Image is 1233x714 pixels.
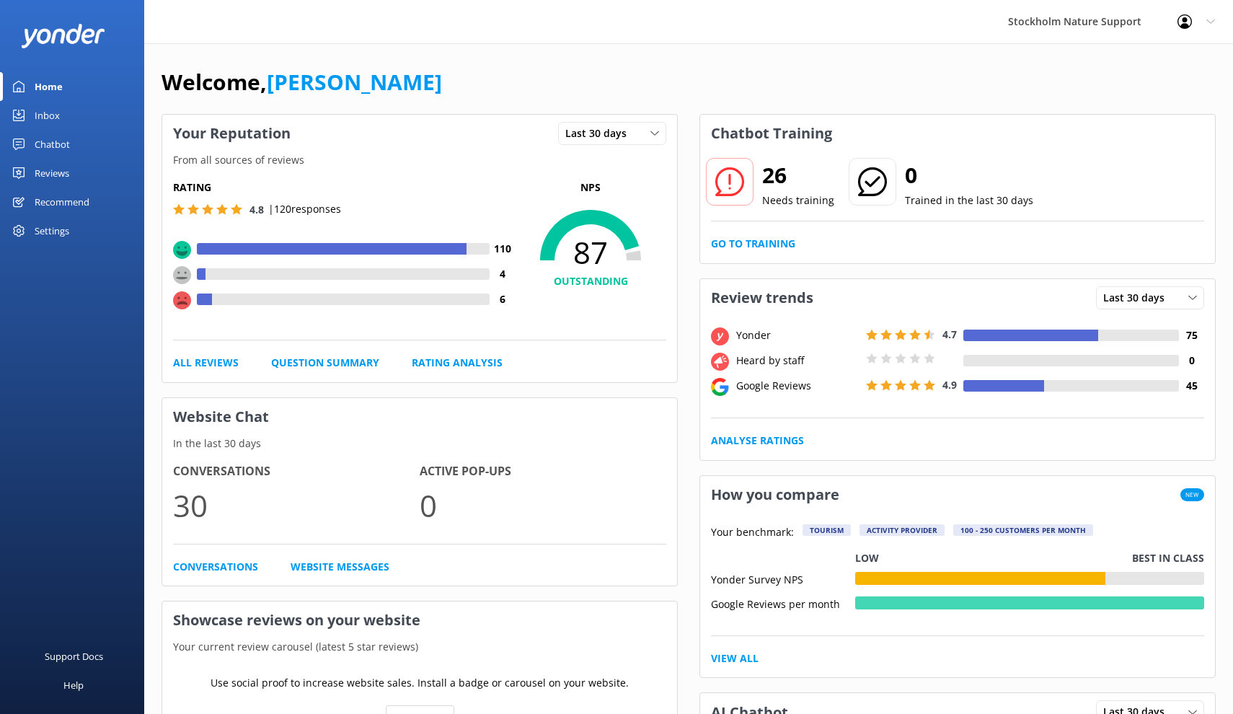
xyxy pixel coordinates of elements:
p: NPS [515,180,666,195]
p: Your benchmark: [711,524,794,542]
span: Last 30 days [1103,290,1173,306]
a: Analyse Ratings [711,433,804,449]
a: All Reviews [173,355,239,371]
p: In the last 30 days [162,436,677,451]
div: Tourism [803,524,851,536]
div: Help [63,671,84,700]
h3: How you compare [700,476,850,514]
div: Heard by staff [733,353,862,369]
a: View All [711,651,759,666]
h5: Rating [173,180,515,195]
a: Rating Analysis [412,355,503,371]
h4: 75 [1179,327,1204,343]
span: 4.9 [942,378,957,392]
h4: 4 [490,266,515,282]
div: Activity Provider [859,524,945,536]
div: Yonder [733,327,862,343]
span: Last 30 days [565,125,635,141]
a: Website Messages [291,559,389,575]
a: [PERSON_NAME] [267,67,442,97]
h3: Website Chat [162,398,677,436]
h2: 0 [905,158,1033,193]
div: Recommend [35,188,89,216]
div: Settings [35,216,69,245]
div: Google Reviews per month [711,596,855,609]
h3: Showcase reviews on your website [162,601,677,639]
div: Chatbot [35,130,70,159]
p: Needs training [762,193,834,208]
div: Google Reviews [733,378,862,394]
p: | 120 responses [268,201,341,217]
div: Yonder Survey NPS [711,572,855,585]
span: 4.8 [249,203,264,216]
p: Low [855,550,879,566]
p: Trained in the last 30 days [905,193,1033,208]
h3: Chatbot Training [700,115,843,152]
p: From all sources of reviews [162,152,677,168]
div: Reviews [35,159,69,188]
div: 100 - 250 customers per month [953,524,1093,536]
h4: 45 [1179,378,1204,394]
h1: Welcome, [162,65,442,100]
h4: 110 [490,241,515,257]
h3: Review trends [700,279,824,317]
img: yonder-white-logo.png [22,24,105,48]
a: Go to Training [711,236,795,252]
h4: Conversations [173,462,420,481]
a: Question Summary [271,355,379,371]
p: Use social proof to increase website sales. Install a badge or carousel on your website. [211,675,629,691]
p: Best in class [1132,550,1204,566]
p: 30 [173,481,420,529]
h4: Active Pop-ups [420,462,666,481]
p: 0 [420,481,666,529]
span: 4.7 [942,327,957,341]
a: Conversations [173,559,258,575]
h4: 6 [490,291,515,307]
h2: 26 [762,158,834,193]
h3: Your Reputation [162,115,301,152]
h4: OUTSTANDING [515,273,666,289]
div: Inbox [35,101,60,130]
p: Your current review carousel (latest 5 star reviews) [162,639,677,655]
span: 87 [515,234,666,270]
div: Home [35,72,63,101]
span: New [1180,488,1204,501]
div: Support Docs [45,642,103,671]
h4: 0 [1179,353,1204,369]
